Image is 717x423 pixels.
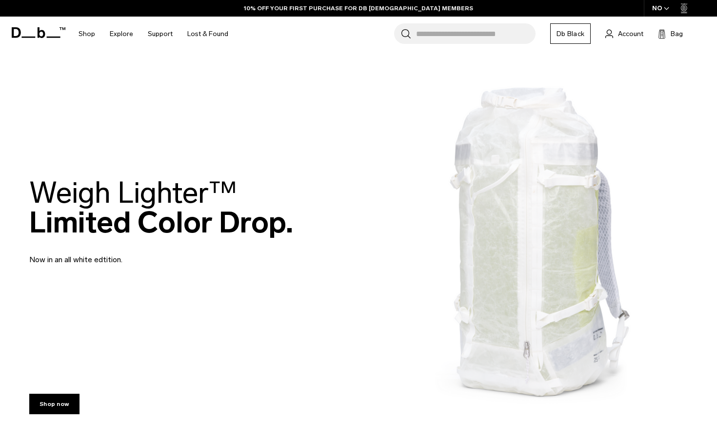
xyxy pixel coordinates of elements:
[618,29,643,39] span: Account
[671,29,683,39] span: Bag
[658,28,683,39] button: Bag
[79,17,95,51] a: Shop
[148,17,173,51] a: Support
[71,17,236,51] nav: Main Navigation
[187,17,228,51] a: Lost & Found
[244,4,473,13] a: 10% OFF YOUR FIRST PURCHASE FOR DB [DEMOGRAPHIC_DATA] MEMBERS
[29,242,263,266] p: Now in an all white edtition.
[605,28,643,39] a: Account
[29,178,293,237] h2: Limited Color Drop.
[110,17,133,51] a: Explore
[29,394,80,414] a: Shop now
[550,23,591,44] a: Db Black
[29,175,237,211] span: Weigh Lighter™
